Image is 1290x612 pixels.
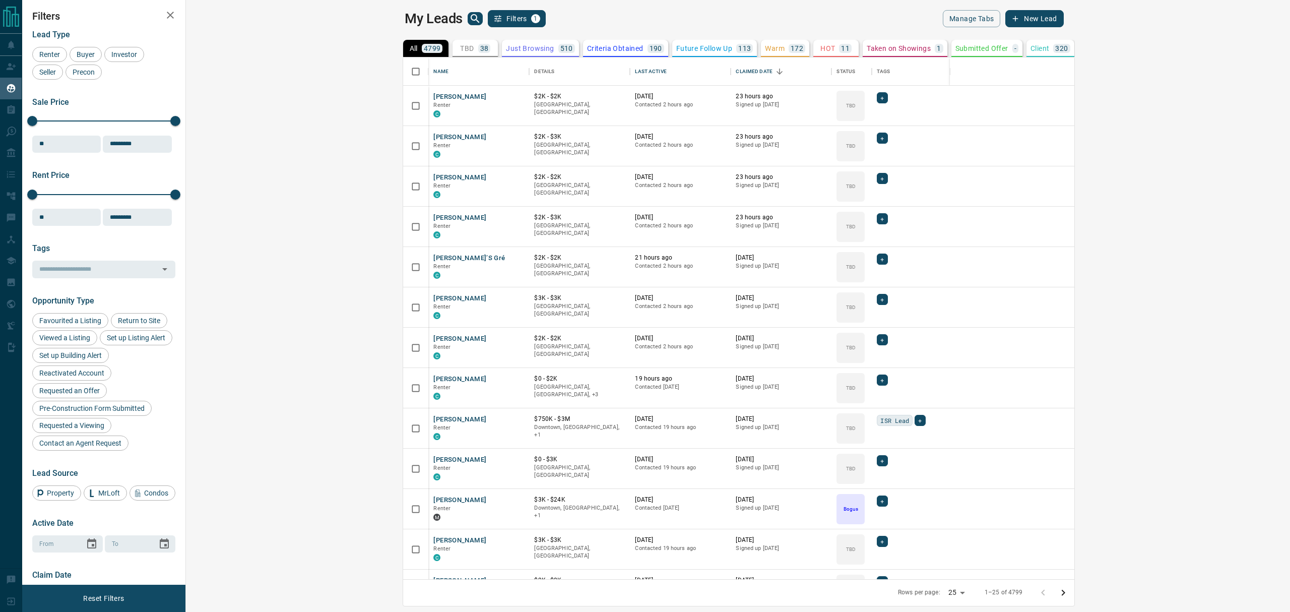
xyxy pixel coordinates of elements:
[877,254,887,265] div: +
[433,213,486,223] button: [PERSON_NAME]
[433,424,450,431] span: Renter
[529,57,630,86] div: Details
[846,424,856,432] p: TBD
[433,254,505,263] button: [PERSON_NAME]’s Gré
[433,415,486,424] button: [PERSON_NAME]
[43,489,78,497] span: Property
[532,15,539,22] span: 1
[877,334,887,345] div: +
[736,173,826,181] p: 23 hours ago
[488,10,546,27] button: Filters1
[736,294,826,302] p: [DATE]
[736,302,826,311] p: Signed up [DATE]
[36,404,148,412] span: Pre-Construction Form Submitted
[736,423,826,432] p: Signed up [DATE]
[32,348,109,363] div: Set up Building Alert
[32,330,97,345] div: Viewed a Listing
[587,45,643,52] p: Criteria Obtained
[433,133,486,142] button: [PERSON_NAME]
[765,45,785,52] p: Warm
[736,383,826,391] p: Signed up [DATE]
[736,57,772,86] div: Claimed Date
[736,455,826,464] p: [DATE]
[831,57,872,86] div: Status
[104,47,144,62] div: Investor
[433,393,440,400] div: condos.ca
[985,588,1023,597] p: 1–25 of 4799
[433,334,486,344] button: [PERSON_NAME]
[32,485,81,501] div: Property
[880,456,884,466] span: +
[635,213,726,222] p: [DATE]
[846,263,856,271] p: TBD
[73,50,98,58] span: Buyer
[158,262,172,276] button: Open
[410,45,418,52] p: All
[635,504,726,512] p: Contacted [DATE]
[103,334,169,342] span: Set up Listing Alert
[433,182,450,189] span: Renter
[32,296,94,305] span: Opportunity Type
[36,351,105,359] span: Set up Building Alert
[736,496,826,504] p: [DATE]
[433,151,440,158] div: condos.ca
[1005,10,1063,27] button: New Lead
[32,30,70,39] span: Lead Type
[534,334,625,343] p: $2K - $2K
[877,294,887,305] div: +
[877,496,887,507] div: +
[32,10,175,22] h2: Filters
[877,576,887,587] div: +
[867,45,931,52] p: Taken on Showings
[791,45,803,52] p: 172
[846,465,856,472] p: TBD
[534,222,625,237] p: [GEOGRAPHIC_DATA], [GEOGRAPHIC_DATA]
[846,142,856,150] p: TBD
[77,590,131,607] button: Reset Filters
[1030,45,1049,52] p: Client
[108,50,141,58] span: Investor
[630,57,731,86] div: Last Active
[114,317,164,325] span: Return to Site
[844,505,858,513] p: Bogus
[736,141,826,149] p: Signed up [DATE]
[731,57,831,86] div: Claimed Date
[846,102,856,109] p: TBD
[736,464,826,472] p: Signed up [DATE]
[943,10,1000,27] button: Manage Tabs
[433,545,450,552] span: Renter
[635,383,726,391] p: Contacted [DATE]
[635,455,726,464] p: [DATE]
[433,384,450,391] span: Renter
[460,45,474,52] p: TBD
[433,191,440,198] div: condos.ca
[736,181,826,190] p: Signed up [DATE]
[32,65,63,80] div: Seller
[736,133,826,141] p: 23 hours ago
[635,536,726,544] p: [DATE]
[880,415,909,425] span: ISR Lead
[534,254,625,262] p: $2K - $2K
[32,383,107,398] div: Requested an Offer
[36,68,59,76] span: Seller
[433,352,440,359] div: condos.ca
[433,465,450,471] span: Renter
[534,383,625,399] p: East End, Midtown | Central, Toronto
[433,344,450,350] span: Renter
[880,214,884,224] span: +
[1014,45,1016,52] p: -
[468,12,483,25] button: search button
[877,375,887,386] div: +
[1053,583,1073,603] button: Go to next page
[534,57,554,86] div: Details
[433,496,486,505] button: [PERSON_NAME]
[635,57,666,86] div: Last Active
[534,302,625,318] p: [GEOGRAPHIC_DATA], [GEOGRAPHIC_DATA]
[534,576,625,585] p: $2K - $2K
[433,173,486,182] button: [PERSON_NAME]
[736,213,826,222] p: 23 hours ago
[635,375,726,383] p: 19 hours ago
[32,313,108,328] div: Favourited a Listing
[736,576,826,585] p: [DATE]
[534,213,625,222] p: $2K - $3K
